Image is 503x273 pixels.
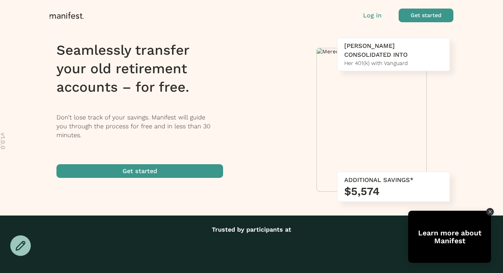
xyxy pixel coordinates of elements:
button: Get started [56,164,223,178]
button: Log in [363,11,382,20]
div: Open Tolstoy widget [408,211,491,263]
div: Her 401(k) with Vanguard [344,59,443,67]
div: ADDITIONAL SAVINGS* [344,175,443,184]
p: Don’t lose track of your savings. Manifest will guide you through the process for free and in les... [56,113,232,140]
button: Get started [399,9,453,22]
div: Learn more about Manifest [408,229,491,245]
img: Meredith [317,48,426,55]
h1: Seamlessly transfer your old retirement accounts – for free. [56,41,232,96]
div: [PERSON_NAME] CONSOLIDATED INTO [344,41,443,59]
div: Tolstoy bubble widget [408,211,491,263]
div: Close Tolstoy widget [486,208,494,216]
h3: $5,574 [344,184,443,198]
div: Open Tolstoy [408,211,491,263]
